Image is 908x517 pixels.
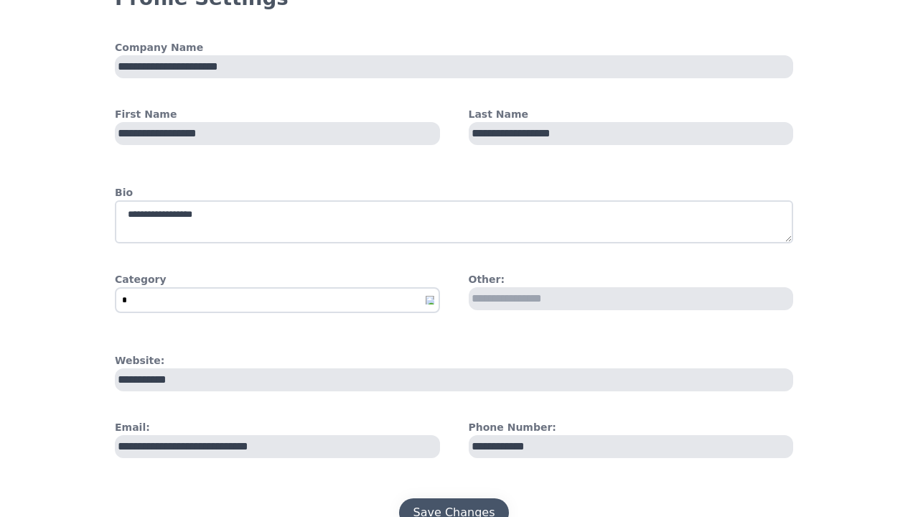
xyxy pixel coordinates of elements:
h4: Phone Number: [469,420,794,435]
h4: Company Name [115,40,793,55]
h4: First Name [115,107,440,122]
h4: Other: [469,272,794,287]
h4: Bio [115,185,793,200]
h4: Email: [115,420,440,435]
h4: Website: [115,353,793,368]
h4: Category [115,272,440,287]
h4: Last Name [469,107,794,122]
